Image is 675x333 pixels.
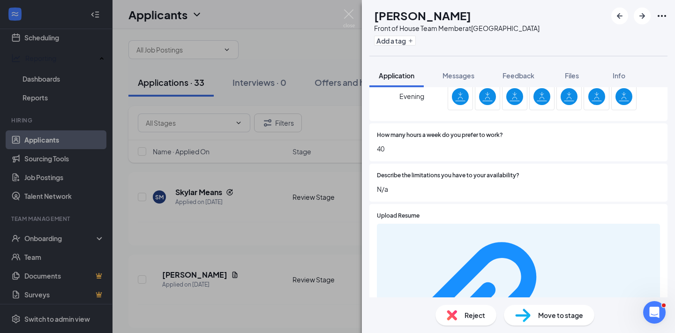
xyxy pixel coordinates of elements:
span: Application [379,71,414,80]
span: 40 [377,144,660,154]
iframe: Intercom live chat [643,301,666,324]
svg: ArrowLeftNew [614,10,625,22]
span: Info [613,71,625,80]
button: ArrowLeftNew [611,8,628,24]
div: Front of House Team Member at [GEOGRAPHIC_DATA] [374,23,540,33]
span: Files [565,71,579,80]
span: N/a [377,184,660,194]
span: Describe the limitations you have to your availability? [377,171,519,180]
span: How many hours a week do you prefer to work? [377,131,503,140]
button: ArrowRight [634,8,651,24]
span: Feedback [502,71,534,80]
span: Messages [442,71,474,80]
span: Reject [465,310,485,320]
svg: Ellipses [656,10,667,22]
span: Move to stage [538,310,583,320]
svg: Plus [408,38,413,44]
svg: ArrowRight [637,10,648,22]
h1: [PERSON_NAME] [374,8,471,23]
button: PlusAdd a tag [374,36,416,45]
span: Upload Resume [377,212,420,220]
span: Evening [399,88,424,105]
